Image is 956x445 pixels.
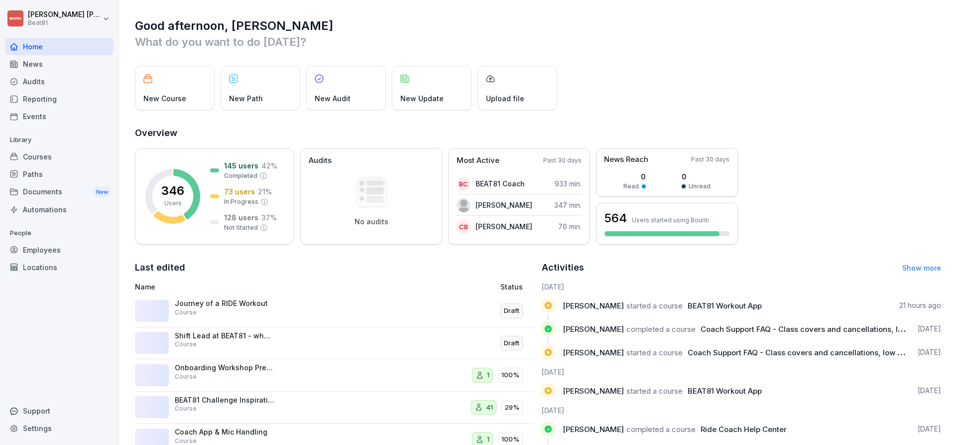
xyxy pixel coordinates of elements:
[504,306,519,316] p: Draft
[315,93,351,104] p: New Audit
[688,348,940,357] span: Coach Support FAQ - Class covers and cancellations, low participants
[175,372,197,381] p: Course
[542,282,942,292] h6: [DATE]
[701,324,953,334] span: Coach Support FAQ - Class covers and cancellations, low participants
[135,18,941,34] h1: Good afternoon, [PERSON_NAME]
[902,264,941,272] a: Show more
[143,93,186,104] p: New Course
[626,301,683,310] span: started a course
[701,425,787,434] span: Ride Coach Help Center
[224,171,257,180] p: Completed
[486,403,493,413] p: 41
[899,300,941,310] p: 21 hours ago
[688,301,762,310] span: BEAT81 Workout App
[309,155,332,166] p: Audits
[563,301,624,310] span: [PERSON_NAME]
[626,324,696,334] span: completed a course
[689,182,711,191] p: Unread
[28,10,101,19] p: [PERSON_NAME] [PERSON_NAME]
[918,347,941,357] p: [DATE]
[135,359,535,392] a: Onboarding Workshop PreparationCourse1100%
[563,348,624,357] span: [PERSON_NAME]
[604,210,627,227] h3: 564
[688,386,762,396] span: BEAT81 Workout App
[28,19,101,26] p: Beat81
[135,126,941,140] h2: Overview
[400,93,444,104] p: New Update
[261,212,277,223] p: 37 %
[476,178,525,189] p: BEAT81 Coach
[918,324,941,334] p: [DATE]
[224,212,258,223] p: 128 users
[542,261,584,275] h2: Activities
[632,216,709,224] p: Users started using Bounti
[500,282,523,292] p: Status
[5,165,114,183] a: Paths
[604,154,648,165] p: News Reach
[501,435,519,445] p: 100%
[5,108,114,125] a: Events
[224,197,258,206] p: In Progress
[486,93,524,104] p: Upload file
[487,370,489,380] p: 1
[543,156,582,165] p: Past 30 days
[175,331,274,340] p: Shift Lead at BEAT81 - what this role is about
[626,425,696,434] span: completed a course
[682,171,711,182] p: 0
[164,199,182,208] p: Users
[161,185,184,197] p: 346
[5,241,114,259] div: Employees
[558,221,582,232] p: 76 min.
[476,221,532,232] p: [PERSON_NAME]
[224,160,258,171] p: 145 users
[135,392,535,424] a: BEAT81 Challenge InspirationCourse4129%
[175,404,197,413] p: Course
[258,186,272,197] p: 21 %
[563,386,624,396] span: [PERSON_NAME]
[175,428,274,437] p: Coach App & Mic Handling
[5,225,114,241] p: People
[504,338,519,348] p: Draft
[691,155,729,164] p: Past 30 days
[5,420,114,437] a: Settings
[5,73,114,90] a: Audits
[5,148,114,165] a: Courses
[175,340,197,349] p: Course
[918,386,941,396] p: [DATE]
[505,403,519,413] p: 29%
[5,90,114,108] a: Reporting
[457,220,471,234] div: CB
[135,282,385,292] p: Name
[135,34,941,50] p: What do you want to do [DATE]?
[5,259,114,276] a: Locations
[918,424,941,434] p: [DATE]
[5,201,114,218] a: Automations
[175,396,274,405] p: BEAT81 Challenge Inspiration
[542,405,942,416] h6: [DATE]
[175,308,197,317] p: Course
[5,183,114,201] a: DocumentsNew
[5,55,114,73] a: News
[135,327,535,360] a: Shift Lead at BEAT81 - what this role is aboutCourseDraft
[623,182,639,191] p: Read
[563,324,624,334] span: [PERSON_NAME]
[261,160,277,171] p: 42 %
[175,299,274,308] p: Journey of a RIDE Workout
[487,435,489,445] p: 1
[224,223,258,232] p: Not Started
[94,186,111,198] div: New
[175,363,274,372] p: Onboarding Workshop Preparation
[626,348,683,357] span: started a course
[626,386,683,396] span: started a course
[457,177,471,191] div: BC
[5,402,114,420] div: Support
